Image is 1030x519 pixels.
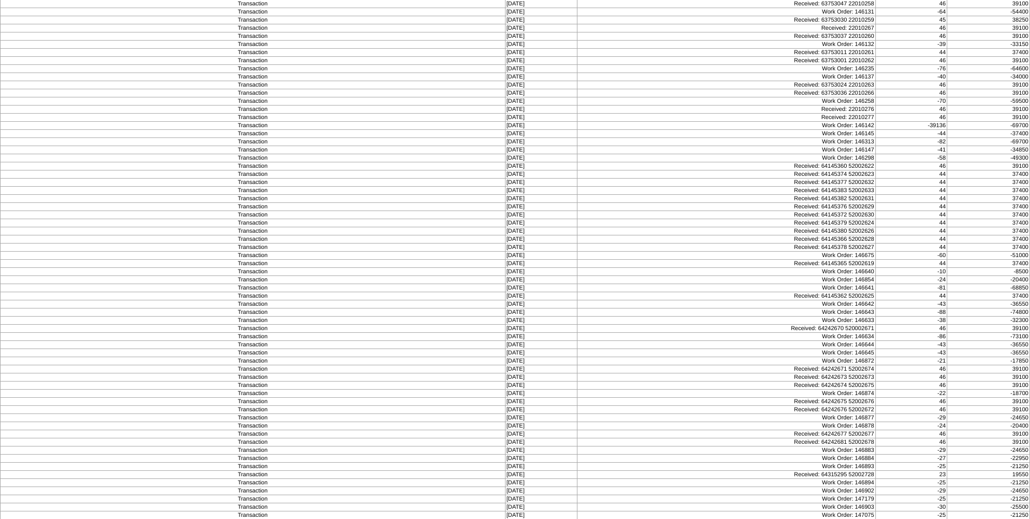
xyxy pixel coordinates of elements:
[505,65,577,73] td: [DATE]
[577,97,875,106] td: Work Order: 146258
[947,114,1030,122] td: 39100
[577,292,875,300] td: Received: 64145362 52002625
[875,170,947,179] td: 44
[505,422,577,430] td: [DATE]
[1,422,506,430] td: Transaction
[577,479,875,487] td: Work Order: 146894
[1,341,506,349] td: Transaction
[947,479,1030,487] td: -21250
[947,97,1030,106] td: -59500
[1,430,506,438] td: Transaction
[1,130,506,138] td: Transaction
[947,65,1030,73] td: -64600
[505,446,577,455] td: [DATE]
[505,430,577,438] td: [DATE]
[875,195,947,203] td: 44
[947,211,1030,219] td: 37400
[1,32,506,41] td: Transaction
[505,73,577,81] td: [DATE]
[875,373,947,382] td: 46
[947,57,1030,65] td: 39100
[505,211,577,219] td: [DATE]
[947,244,1030,252] td: 37400
[947,463,1030,471] td: -21250
[577,373,875,382] td: Received: 64242673 52002673
[505,227,577,235] td: [DATE]
[875,292,947,300] td: 44
[505,300,577,308] td: [DATE]
[505,333,577,341] td: [DATE]
[577,114,875,122] td: Received: 22010277
[577,341,875,349] td: Work Order: 146644
[875,187,947,195] td: 44
[875,106,947,114] td: 46
[947,16,1030,24] td: 38250
[505,81,577,89] td: [DATE]
[875,49,947,57] td: 44
[875,24,947,32] td: 46
[577,81,875,89] td: Received: 63753024 22010263
[947,357,1030,365] td: -17850
[875,130,947,138] td: -44
[947,276,1030,284] td: -20400
[947,487,1030,495] td: -24650
[947,268,1030,276] td: -8500
[875,97,947,106] td: -70
[577,422,875,430] td: Work Order: 146878
[505,438,577,446] td: [DATE]
[1,333,506,341] td: Transaction
[505,49,577,57] td: [DATE]
[947,106,1030,114] td: 39100
[1,292,506,300] td: Transaction
[875,455,947,463] td: -27
[1,154,506,162] td: Transaction
[505,24,577,32] td: [DATE]
[577,357,875,365] td: Work Order: 146872
[577,89,875,97] td: Received: 63753036 22010266
[947,455,1030,463] td: -22950
[505,114,577,122] td: [DATE]
[577,349,875,357] td: Work Order: 146645
[577,471,875,479] td: Received: 64315295 52002728
[505,57,577,65] td: [DATE]
[1,446,506,455] td: Transaction
[577,406,875,414] td: Received: 64242676 52002672
[1,398,506,406] td: Transaction
[1,276,506,284] td: Transaction
[1,211,506,219] td: Transaction
[577,179,875,187] td: Received: 64145377 52002632
[947,8,1030,16] td: -54400
[947,219,1030,227] td: 37400
[875,422,947,430] td: -24
[947,130,1030,138] td: -37400
[577,73,875,81] td: Work Order: 146137
[505,260,577,268] td: [DATE]
[577,211,875,219] td: Received: 64145372 52002630
[947,284,1030,292] td: -68850
[1,170,506,179] td: Transaction
[505,414,577,422] td: [DATE]
[505,97,577,106] td: [DATE]
[1,114,506,122] td: Transaction
[947,187,1030,195] td: 37400
[505,325,577,333] td: [DATE]
[947,154,1030,162] td: -49300
[875,317,947,325] td: -38
[947,406,1030,414] td: 39100
[875,219,947,227] td: 44
[577,260,875,268] td: Received: 64145365 52002619
[505,406,577,414] td: [DATE]
[1,390,506,398] td: Transaction
[875,65,947,73] td: -76
[577,106,875,114] td: Received: 22010276
[505,138,577,146] td: [DATE]
[577,154,875,162] td: Work Order: 146298
[1,49,506,57] td: Transaction
[1,308,506,317] td: Transaction
[875,390,947,398] td: -22
[505,41,577,49] td: [DATE]
[875,357,947,365] td: -21
[875,333,947,341] td: -86
[875,81,947,89] td: 46
[577,203,875,211] td: Received: 64145376 52002629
